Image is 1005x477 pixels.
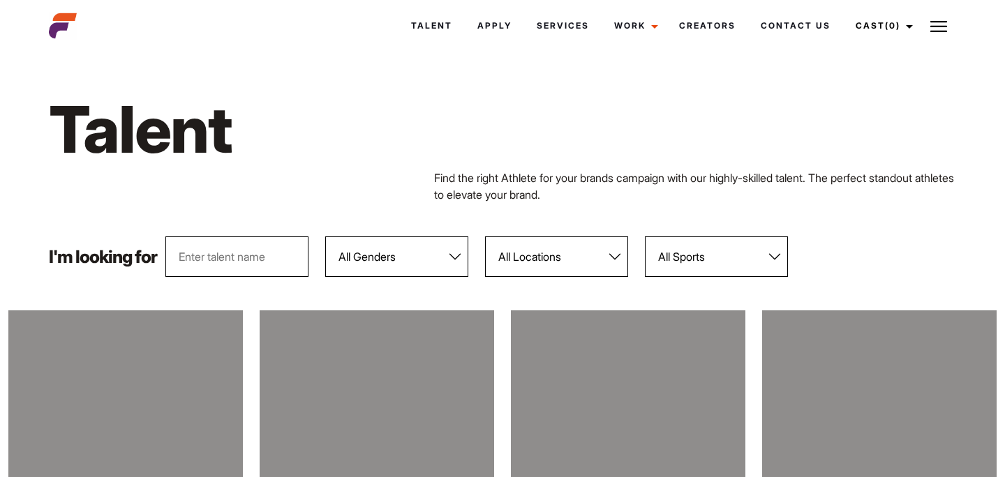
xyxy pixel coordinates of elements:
[165,236,308,277] input: Enter talent name
[434,169,957,203] p: Find the right Athlete for your brands campaign with our highly-skilled talent. The perfect stand...
[49,89,572,169] h1: Talent
[748,7,843,45] a: Contact Us
[49,248,157,266] p: I'm looking for
[602,7,667,45] a: Work
[885,20,900,31] span: (0)
[399,7,465,45] a: Talent
[843,7,921,45] a: Cast(0)
[667,7,748,45] a: Creators
[524,7,602,45] a: Services
[465,7,524,45] a: Apply
[49,12,77,40] img: cropped-aefm-brand-fav-22-square.png
[930,18,947,35] img: Burger icon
